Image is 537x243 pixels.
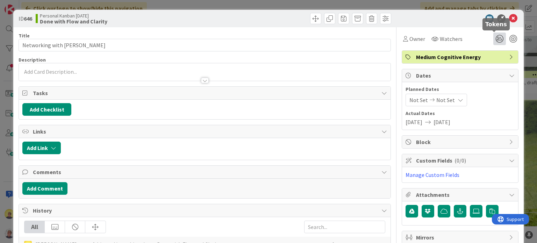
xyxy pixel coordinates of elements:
b: Done with Flow and Clarity [40,19,107,24]
span: [DATE] [406,118,422,126]
span: Block [416,138,506,146]
span: ID [19,14,32,23]
span: Medium Cognitive Energy [416,53,506,61]
button: Add Checklist [22,103,71,116]
a: Manage Custom Fields [406,171,459,178]
span: Dates [416,71,506,80]
button: Add Comment [22,182,67,195]
span: Personal Kanban [DATE] [40,13,107,19]
label: Title [19,33,30,39]
span: Tasks [33,89,378,97]
input: Search... [304,221,385,233]
span: ( 0/0 ) [454,157,466,164]
span: Comments [33,168,378,176]
span: Watchers [440,35,463,43]
span: History [33,206,378,215]
span: Support [15,1,32,9]
span: [DATE] [434,118,450,126]
span: Description [19,57,46,63]
span: Planned Dates [406,86,515,93]
h5: Tokens [485,21,507,28]
button: Add Link [22,142,61,154]
span: Mirrors [416,233,506,242]
span: Not Set [409,96,428,104]
b: 646 [24,15,32,22]
span: Owner [409,35,425,43]
div: All [24,221,45,233]
span: Attachments [416,191,506,199]
input: type card name here... [19,39,391,51]
span: Custom Fields [416,156,506,165]
span: Not Set [436,96,455,104]
span: Links [33,127,378,136]
span: Actual Dates [406,110,515,117]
